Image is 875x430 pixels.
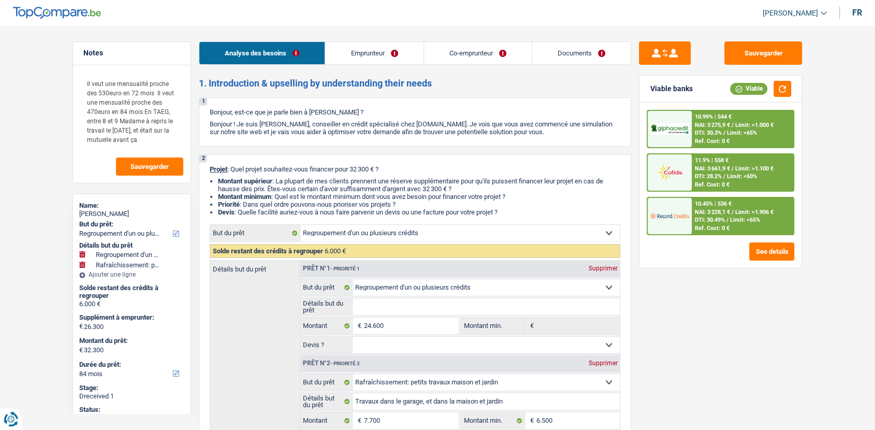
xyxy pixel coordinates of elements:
li: : Dans quel ordre pouvons-nous prioriser vos projets ? [218,200,620,208]
div: Stage: [79,384,184,392]
span: Limit: >1.906 € [735,209,774,216]
label: Montant [300,318,353,334]
span: € [525,412,536,429]
img: Cofidis [650,163,689,182]
label: But du prêt [210,225,300,241]
div: Prêt n°2 [300,360,362,367]
span: - Priorité 1 [330,266,360,271]
span: 6.000 € [325,247,346,255]
span: DTI: 30.3% [695,130,722,136]
span: € [79,346,83,354]
div: Ref. Cost: 0 € [695,225,730,232]
p: Bonjour, est-ce que je parle bien à [PERSON_NAME] ? [210,108,620,116]
div: Supprimer [586,265,620,271]
label: Montant min. [461,318,524,334]
div: Viable banks [650,84,692,93]
span: Limit: >1.000 € [735,122,774,128]
strong: Montant supérieur [218,177,272,185]
div: Ajouter une ligne [79,271,184,278]
strong: Montant minimum [218,193,271,200]
div: 2 [199,155,207,163]
h2: 1. Introduction & upselling by understanding their needs [199,78,631,89]
span: / [723,173,725,180]
strong: Priorité [218,200,240,208]
button: See details [749,242,794,261]
span: / [732,122,734,128]
span: / [732,165,734,172]
label: Supplément à emprunter: [79,313,182,322]
h5: Notes [83,49,180,58]
div: Ref. Cost: 0 € [695,138,730,145]
label: Devis ? [300,337,353,353]
label: Détails but du prêt [300,393,353,410]
span: DTI: 30.49% [695,217,725,223]
img: Record Credits [650,206,689,225]
a: Co-emprunteur [424,42,532,64]
div: 10.45% | 536 € [695,200,732,207]
li: : Quelle facilité auriez-vous à nous faire parvenir un devis ou une facture pour votre projet ? [218,208,620,216]
p: : Quel projet souhaitez-vous financer pour 32 300 € ? [210,165,620,173]
label: But du prêt: [79,220,182,228]
div: Status: [79,406,184,414]
img: AlphaCredit [650,123,689,135]
label: Montant min. [461,412,524,429]
span: / [723,130,725,136]
span: € [79,322,83,331]
div: 10.99% | 544 € [695,113,732,120]
a: Documents [532,42,631,64]
span: NAI: 3 275,9 € [695,122,730,128]
button: Sauvegarder [116,157,183,176]
span: € [353,318,364,334]
li: : Quel est le montant minimum dont vous avez besoin pour financer votre projet ? [218,193,620,200]
li: : La plupart de mes clients prennent une réserve supplémentaire pour qu'ils puissent financer leu... [218,177,620,193]
a: Emprunteur [325,42,423,64]
span: NAI: 3 228,1 € [695,209,730,216]
div: [PERSON_NAME] [79,210,184,218]
label: Montant [300,412,353,429]
span: Limit: <60% [727,173,757,180]
div: 1 [199,98,207,106]
span: - Priorité 2 [330,361,360,366]
div: 6.000 € [79,300,184,308]
label: Montant du prêt: [79,337,182,345]
div: Ref. Cost: 0 € [695,181,730,188]
label: But du prêt [300,374,353,391]
span: NAI: 3 661,9 € [695,165,730,172]
span: DTI: 28.2% [695,173,722,180]
label: But du prêt [300,279,353,296]
span: € [353,412,364,429]
div: Supprimer [586,360,620,366]
span: Sauvegarder [130,163,169,170]
img: TopCompare Logo [13,7,101,19]
button: Sauvegarder [724,41,802,65]
span: [PERSON_NAME] [763,9,818,18]
span: Projet [210,165,227,173]
div: Détails but du prêt [79,241,184,250]
div: Dreceived 1 [79,392,184,400]
label: Détails but du prêt [300,298,353,315]
span: / [732,209,734,216]
div: 11.9% | 558 € [695,157,728,164]
span: Solde restant des crédits à regrouper [213,247,323,255]
span: Devis [218,208,235,216]
span: / [726,217,728,223]
span: € [525,318,536,334]
div: Solde restant des crédits à regrouper [79,284,184,300]
div: Name: [79,202,184,210]
div: Prêt n°1 [300,265,362,272]
span: Limit: <65% [730,217,760,223]
div: Viable [730,83,767,94]
label: Détails but du prêt [210,261,300,273]
p: Bonjour ! Je suis [PERSON_NAME], conseiller en crédit spécialisé chez [DOMAIN_NAME]. Je vois que ... [210,120,620,136]
div: fr [852,8,862,18]
a: [PERSON_NAME] [754,5,827,22]
label: Durée du prêt: [79,361,182,369]
span: Limit: >1.100 € [735,165,774,172]
a: Analyse des besoins [199,42,325,64]
span: Limit: <65% [727,130,757,136]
